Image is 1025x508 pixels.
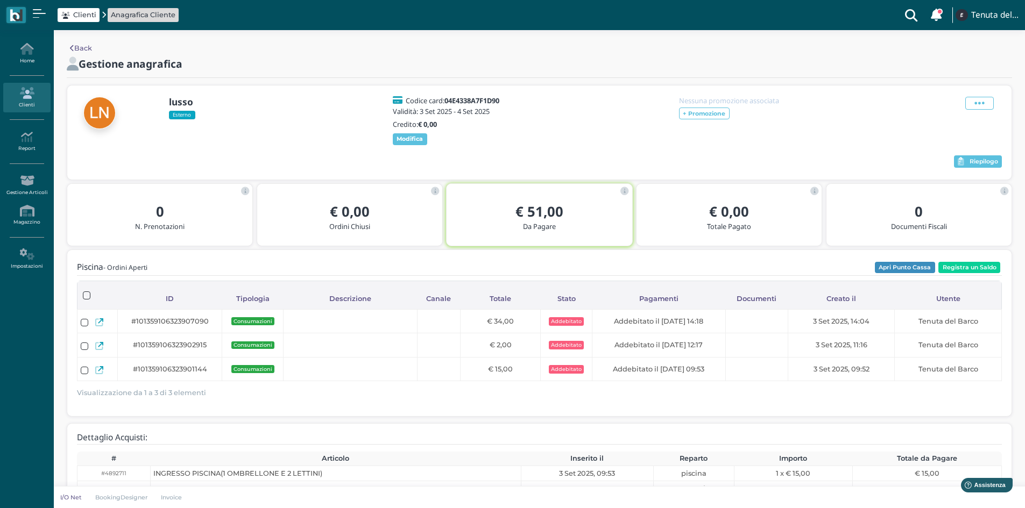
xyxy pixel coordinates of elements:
th: Articolo [150,452,521,466]
span: 3 Set 2025, 09:53 [559,468,615,478]
h2: Gestione anagrafica [79,58,182,69]
a: Anagrafica Cliente [111,10,175,20]
th: Inserito il [521,452,653,466]
img: ... [956,9,967,21]
span: € 15,00 [915,468,939,478]
span: € 2,00 [490,340,512,350]
b: 0 [915,202,923,221]
b: € 0,00 [709,202,749,221]
span: € 2,00 [916,483,938,493]
span: Consumazioni [231,365,274,373]
span: Consumazioni [231,341,274,349]
h5: N. Prenotazioni [76,223,244,230]
button: Apri Punto Cassa [875,262,935,274]
span: Addebitato [549,365,584,374]
a: Impostazioni [3,244,50,274]
b: lusso [169,96,193,108]
a: Invoice [154,493,189,502]
span: Clienti [73,10,96,20]
h5: Da Pagare [455,223,623,230]
div: Totale [461,288,541,309]
div: Stato [541,288,592,309]
span: Consumazioni [231,317,274,325]
span: € 15,00 [488,364,513,374]
span: Addebitato il [DATE] 14:18 [614,316,703,326]
div: ID [118,288,222,309]
h4: Tenuta del Barco [971,11,1019,20]
h5: Ordini Chiusi [266,223,434,230]
div: Canale [417,288,461,309]
span: 3 Set 2025, 11:16 [816,340,867,350]
span: 1 x € 2,00 [777,483,809,493]
span: 3 Set 2025, 09:52 [814,364,870,374]
span: Riepilogo [970,158,998,166]
span: piscina [681,468,706,478]
span: INGRESSO PISCINA(1 OMBRELLONE E 2 LETTINI) [153,468,322,478]
span: Esterno [169,111,195,119]
div: Utente [895,288,1001,309]
button: Riepilogo [954,155,1002,168]
a: ... Tenuta del Barco [954,2,1019,28]
b: € 0,00 [330,202,370,221]
span: 1 x € 15,00 [776,468,810,478]
a: BookingDesigner [88,493,154,502]
b: Modifica [397,135,423,142]
th: Reparto [653,452,734,466]
span: #101359106323902915 [133,340,207,350]
span: Addebitato il [DATE] 12:17 [614,340,703,350]
span: Addebitato il [DATE] 09:53 [613,364,704,374]
a: Magazzino [3,201,50,230]
h5: Credito: [393,120,506,128]
h5: Nessuna promozione associata [679,97,792,104]
span: 3 Set 2025, 12:16 [561,483,613,493]
span: #101359106323907090 [131,316,209,326]
span: Tenuta del Barco [918,340,978,350]
th: Importo [734,452,852,466]
img: lusso null [83,97,116,129]
span: Tenuta del Barco [918,316,978,326]
b: 0 [156,202,164,221]
a: Report [3,127,50,156]
span: Assistenza [32,9,71,17]
div: Documenti [726,288,788,309]
h4: Dettaglio Acquisti: [77,433,147,442]
h5: Validità: 3 Set 2025 - 4 Set 2025 [393,108,506,115]
th: Totale da Pagare [852,452,1001,466]
b: € 0,00 [418,119,437,129]
span: Visualizzazione da 1 a 3 di 3 elementi [77,385,206,400]
a: Home [3,39,50,68]
a: Clienti [61,10,96,20]
div: Descrizione [284,288,417,309]
p: I/O Net [60,493,82,502]
small: #4893917 [101,484,127,492]
h5: Codice card: [406,97,499,104]
h4: Piscina [77,263,147,272]
a: Back [70,43,92,53]
a: Clienti [3,83,50,112]
a: Gestione Articoli [3,170,50,200]
img: logo [10,9,22,22]
b: + Promozione [683,110,725,117]
span: CAFFE' [153,483,178,493]
h5: Documenti Fiscali [835,223,1003,230]
small: - Ordini Aperti [103,263,147,272]
span: € 34,00 [487,316,514,326]
b: € 51,00 [515,202,563,221]
span: Bevande [678,483,710,493]
span: Addebitato [549,317,584,326]
span: 3 Set 2025, 14:04 [813,316,870,326]
h5: Totale Pagato [645,223,813,230]
button: Registra un Saldo [938,262,1000,274]
div: Creato il [788,288,895,309]
small: #4892711 [101,469,126,477]
span: #101359106323901144 [133,364,207,374]
iframe: Help widget launcher [949,475,1016,499]
div: Tipologia [222,288,284,309]
th: # [77,452,150,466]
span: Tenuta del Barco [918,364,978,374]
b: 04E4338A7F1D90 [444,96,499,105]
span: Addebitato [549,341,584,349]
div: Pagamenti [592,288,725,309]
